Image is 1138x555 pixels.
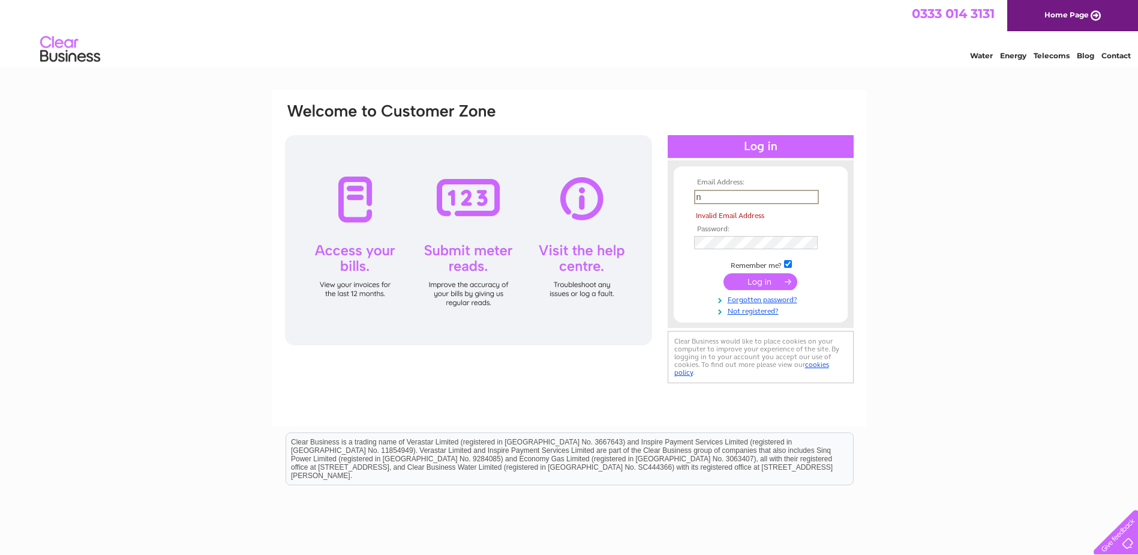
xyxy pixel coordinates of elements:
a: Water [970,51,993,60]
a: Not registered? [694,305,830,316]
th: Email Address: [691,178,830,187]
td: Remember me? [691,258,830,270]
a: Blog [1077,51,1094,60]
div: Clear Business would like to place cookies on your computer to improve your experience of the sit... [668,331,854,383]
div: Clear Business is a trading name of Verastar Limited (registered in [GEOGRAPHIC_DATA] No. 3667643... [286,7,853,58]
a: Forgotten password? [694,293,830,305]
th: Password: [691,225,830,234]
a: Energy [1000,51,1026,60]
img: logo.png [40,31,101,68]
a: 0333 014 3131 [912,6,995,21]
a: Contact [1101,51,1131,60]
a: cookies policy [674,360,829,377]
span: Invalid Email Address [696,211,764,220]
input: Submit [723,273,797,290]
a: Telecoms [1034,51,1070,60]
